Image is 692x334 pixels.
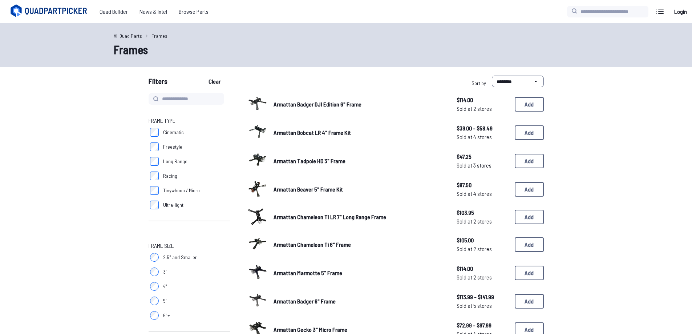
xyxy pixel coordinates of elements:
[457,264,509,273] span: $114.00
[163,283,167,290] span: 4"
[247,262,268,282] img: image
[457,161,509,170] span: Sold at 3 stores
[202,76,227,87] button: Clear
[274,128,445,137] a: Armattan Bobcat LR 4" Frame Kit
[274,213,445,221] a: Armattan Chameleon TI LR 7" Long Range Frame
[515,210,544,224] button: Add
[114,32,142,40] a: All Quad Parts
[457,217,509,226] span: Sold at 2 stores
[149,76,167,90] span: Filters
[150,128,159,137] input: Cinematic
[457,273,509,282] span: Sold at 2 stores
[149,116,175,125] span: Frame Type
[457,208,509,217] span: $103.95
[472,80,486,86] span: Sort by
[150,282,159,291] input: 4"
[163,312,170,319] span: 6"+
[274,213,386,220] span: Armattan Chameleon TI LR 7" Long Range Frame
[274,185,445,194] a: Armattan Beaver 5" Frame Kit
[274,240,445,249] a: Armattan Chameleon Ti 6" Frame
[457,293,509,301] span: $113.99 - $141.99
[457,245,509,253] span: Sold at 2 stores
[150,142,159,151] input: Freestyle
[150,311,159,320] input: 6"+
[672,4,689,19] a: Login
[274,101,361,108] span: Armattan Badger DJI Edition 6" Frame
[274,298,336,305] span: Armattan Badger 6" Frame
[457,189,509,198] span: Sold at 4 stores
[150,253,159,262] input: 2.5" and Smaller
[457,152,509,161] span: $47.25
[163,143,182,150] span: Freestyle
[114,41,579,58] h1: Frames
[457,124,509,133] span: $39.00 - $58.49
[173,4,214,19] a: Browse Parts
[150,297,159,305] input: 5"
[247,121,268,144] a: image
[163,187,200,194] span: Tinywhoop / Micro
[247,93,268,113] img: image
[163,158,187,165] span: Long Range
[163,254,197,261] span: 2.5" and Smaller
[247,233,268,254] img: image
[134,4,173,19] a: News & Intel
[274,157,445,165] a: Armattan Tadpole HD 3" Frame
[247,262,268,284] a: image
[274,100,445,109] a: Armattan Badger DJI Edition 6" Frame
[274,269,445,277] a: Armattan Marmotte 5" Frame
[163,268,167,275] span: 3"
[274,325,445,334] a: Armattan Gecko 3" Micro Frame
[163,129,184,136] span: Cinematic
[151,32,167,40] a: Frames
[150,157,159,166] input: Long Range
[247,121,268,142] img: image
[457,236,509,245] span: $105.00
[457,104,509,113] span: Sold at 2 stores
[457,321,509,330] span: $72.99 - $97.99
[150,201,159,209] input: Ultra-light
[457,301,509,310] span: Sold at 5 stores
[274,129,351,136] span: Armattan Bobcat LR 4" Frame Kit
[274,241,351,248] span: Armattan Chameleon Ti 6" Frame
[150,172,159,180] input: Racing
[515,237,544,252] button: Add
[457,181,509,189] span: $87.50
[150,186,159,195] input: Tinywhoop / Micro
[515,266,544,280] button: Add
[457,133,509,141] span: Sold at 4 stores
[247,93,268,116] a: image
[274,157,345,164] span: Armattan Tadpole HD 3" Frame
[515,154,544,168] button: Add
[163,172,177,180] span: Racing
[247,178,268,198] img: image
[247,150,268,172] a: image
[247,206,268,228] a: image
[274,269,342,276] span: Armattan Marmotte 5" Frame
[515,97,544,112] button: Add
[247,150,268,170] img: image
[247,290,268,313] a: image
[247,290,268,310] img: image
[274,326,347,333] span: Armattan Gecko 3" Micro Frame
[515,182,544,197] button: Add
[163,297,167,305] span: 5"
[150,267,159,276] input: 3"
[149,241,174,250] span: Frame Size
[274,297,445,306] a: Armattan Badger 6" Frame
[515,125,544,140] button: Add
[247,178,268,201] a: image
[247,233,268,256] a: image
[163,201,183,209] span: Ultra-light
[492,76,544,87] select: Sort by
[94,4,134,19] a: Quad Builder
[247,208,268,225] img: image
[457,96,509,104] span: $114.00
[515,294,544,309] button: Add
[274,186,343,193] span: Armattan Beaver 5" Frame Kit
